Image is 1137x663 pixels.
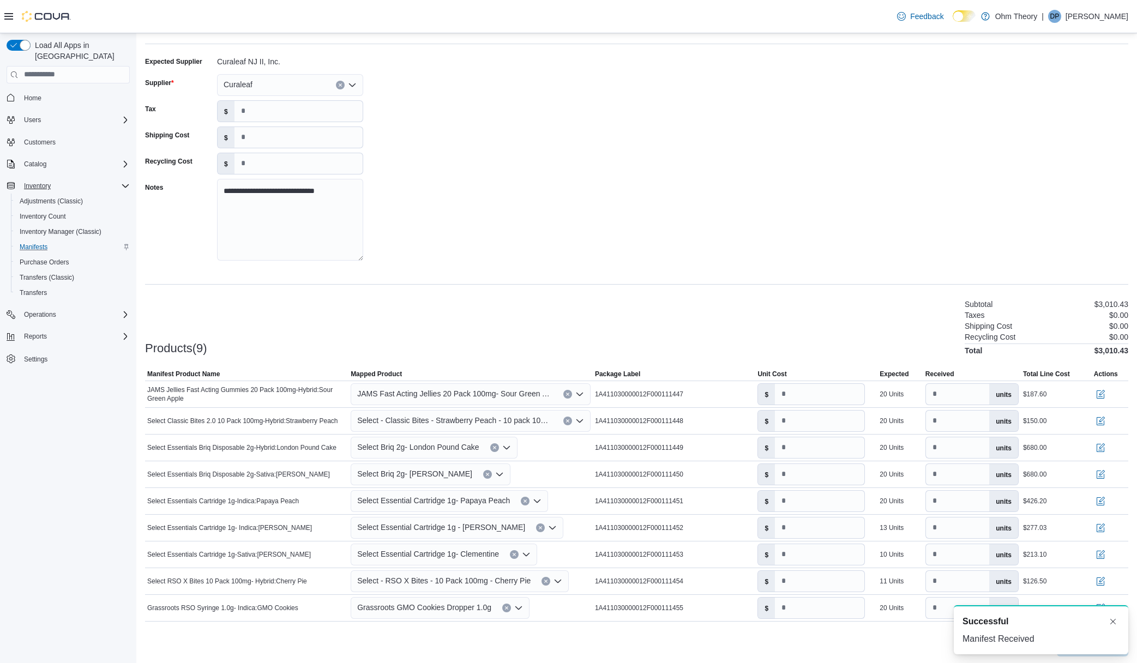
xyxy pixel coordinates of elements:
label: $ [218,101,234,122]
span: Adjustments (Classic) [15,195,130,208]
div: $213.10 [1023,550,1046,559]
span: Catalog [20,158,130,171]
span: Manifests [15,240,130,254]
h6: Subtotal [965,300,992,309]
button: Open list of options [502,443,511,452]
button: Clear input [510,550,519,559]
div: $426.20 [1023,497,1046,505]
span: Select Essential Cartridge 1g - [PERSON_NAME] [357,521,525,534]
span: Select - Classic Bites - Strawberry Peach - 10 pack 100mg [357,414,552,427]
label: units [989,411,1018,431]
span: Manifests [20,243,47,251]
label: Shipping Cost [145,131,189,140]
button: Catalog [20,158,51,171]
button: Inventory [20,179,55,192]
label: $ [758,598,775,618]
label: $ [218,153,234,174]
span: Grassroots RSO Syringe 1.0g- Indica:GMO Cookies [147,604,298,612]
span: Select Essential Cartridge 1g- Papaya Peach [357,494,510,507]
div: 10 Units [880,550,904,559]
h4: $3,010.43 [1094,346,1128,355]
span: JAMS Jellies Fast Acting Gummies 20 Pack 100mg-Hybrid:Sour Green Apple [147,385,346,403]
div: $277.03 [1023,523,1046,532]
a: Transfers [15,286,51,299]
span: Users [20,113,130,126]
label: $ [758,437,775,458]
span: Curaleaf [224,78,252,91]
a: Transfers (Classic) [15,271,79,284]
button: Operations [2,307,134,322]
label: Notes [145,183,163,192]
a: Inventory Count [15,210,70,223]
span: Inventory [24,182,51,190]
span: 1A411030000012F000111447 [595,390,683,399]
span: Grassroots GMO Cookies Dropper 1.0g [357,601,491,614]
span: Transfers [15,286,130,299]
label: units [989,384,1018,405]
span: Unit Cost [757,370,786,378]
img: Cova [22,11,71,22]
button: Catalog [2,156,134,172]
input: Dark Mode [953,10,976,22]
span: Select Briq 2g- [PERSON_NAME] [357,467,472,480]
h4: Total [965,346,982,355]
span: Catalog [24,160,46,168]
label: units [989,517,1018,538]
button: Transfers (Classic) [11,270,134,285]
label: $ [758,411,775,431]
button: Clear input [490,443,499,452]
button: Customers [2,134,134,150]
span: 1A411030000012F000111451 [595,497,683,505]
a: Settings [20,353,52,366]
span: 1A411030000012F000111453 [595,550,683,559]
label: units [989,464,1018,485]
label: $ [758,384,775,405]
span: Operations [20,308,130,321]
p: $3,010.43 [1094,300,1128,309]
button: Inventory Count [11,209,134,224]
span: 1A411030000012F000111455 [595,604,683,612]
span: Reports [20,330,130,343]
div: 20 Units [880,497,904,505]
button: Clear input [542,577,550,586]
button: Open list of options [522,550,531,559]
div: 11 Units [880,577,904,586]
span: Inventory Manager (Classic) [15,225,130,238]
div: $126.50 [1023,577,1046,586]
span: Inventory Count [20,212,66,221]
span: Settings [24,355,47,364]
span: Select Essentials Briq Disposable 2g-Hybrid:London Pound Cake [147,443,336,452]
p: $0.00 [1109,322,1128,330]
p: Ohm Theory [995,10,1038,23]
div: Notification [962,615,1120,628]
nav: Complex example [7,86,130,395]
span: Select Essentials Briq Disposable 2g-Sativa:[PERSON_NAME] [147,470,330,479]
span: 1A411030000012F000111449 [595,443,683,452]
p: $0.00 [1109,333,1128,341]
span: Successful [962,615,1008,628]
button: Open list of options [575,390,584,399]
span: Expected [880,370,909,378]
button: Reports [20,330,51,343]
span: Select Essentials Cartridge 1g-Sativa:[PERSON_NAME] [147,550,311,559]
button: Open list of options [348,81,357,89]
span: Manifest Product Name [147,370,220,378]
label: units [989,571,1018,592]
span: Inventory Manager (Classic) [20,227,101,236]
button: Clear input [563,390,572,399]
span: Select Essentials Cartridge 1g- Indica:[PERSON_NAME] [147,523,312,532]
label: Expected Supplier [145,57,202,66]
span: Customers [20,135,130,149]
button: Users [20,113,45,126]
button: Operations [20,308,61,321]
span: Transfers (Classic) [15,271,130,284]
div: $150.00 [1023,417,1046,425]
label: Tax [145,105,156,113]
span: 1A411030000012F000111454 [595,577,683,586]
a: Adjustments (Classic) [15,195,87,208]
span: Load All Apps in [GEOGRAPHIC_DATA] [31,40,130,62]
span: Select Essential Cartridge 1g- Clementine [357,547,499,560]
span: JAMS Fast Acting Jellies 20 Pack 100mg- Sour Green Apple [357,387,552,400]
span: Home [24,94,41,103]
label: $ [758,571,775,592]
